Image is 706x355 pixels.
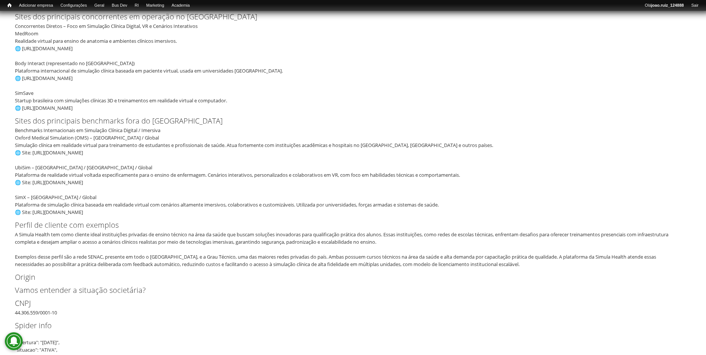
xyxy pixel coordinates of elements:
div: Concorrentes Diretos – Foco em Simulação Clínica Digital, VR e Cenários Interativos MedRoom Reali... [15,22,686,112]
a: Marketing [143,2,168,9]
label: Spider info [15,320,679,331]
div: A Simula Health tem como cliente ideal instituições privadas de ensino técnico na área da saúde q... [15,231,686,268]
a: RI [131,2,143,9]
a: Configurações [57,2,91,9]
a: Olájoao.ruiz_124888 [641,2,687,9]
span: Início [7,3,12,8]
div: Benchmarks Internacionais em Simulação Clínica Digital / Imersiva Oxford Medical Simulation (OMS)... [15,127,686,216]
strong: joao.ruiz_124888 [651,3,684,7]
div: 44.306.559/0001-10 [15,298,691,316]
label: Sites dos principais benchmarks fora do [GEOGRAPHIC_DATA] [15,115,679,127]
label: Origin [15,272,679,283]
a: Bus Dev [108,2,131,9]
a: Academia [168,2,194,9]
label: Sites dos principais concorrentes em operação no [GEOGRAPHIC_DATA] [15,11,679,22]
a: Geral [90,2,108,9]
a: Adicionar empresa [15,2,57,9]
a: Início [4,2,15,9]
label: CNPJ [15,298,679,309]
label: Perfil de cliente com exemplos [15,220,679,231]
a: Sair [687,2,702,9]
h2: Vamos entender a situação societária? [15,287,691,294]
